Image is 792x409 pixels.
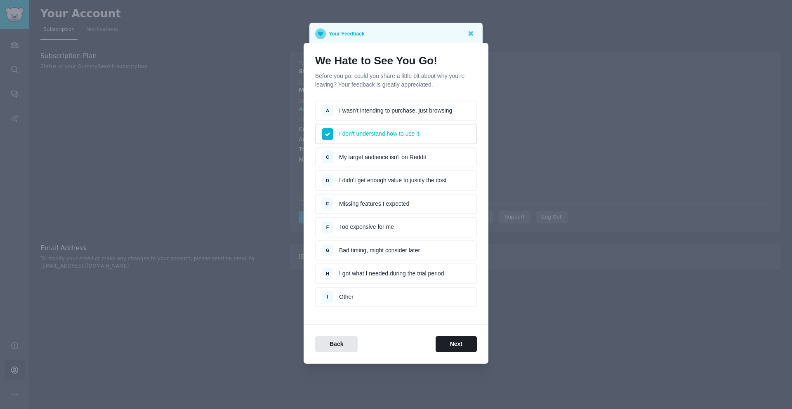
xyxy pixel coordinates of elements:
p: Before you go, could you share a little bit about why you're leaving? Your feedback is greatly ap... [315,72,477,89]
span: I [327,294,328,299]
button: Next [436,336,477,352]
span: H [326,271,329,276]
span: E [326,201,329,206]
span: D [326,178,329,183]
span: A [326,108,329,113]
span: F [326,225,329,230]
p: Your Feedback [329,28,365,39]
h1: We Hate to See You Go! [315,54,477,68]
span: G [326,248,329,253]
button: Back [315,336,358,352]
span: C [326,155,329,160]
